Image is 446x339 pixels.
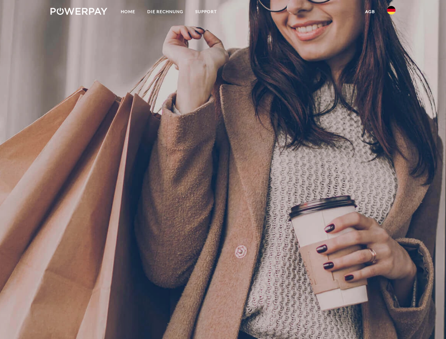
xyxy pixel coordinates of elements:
[387,6,396,14] img: de
[141,5,189,18] a: DIE RECHNUNG
[115,5,141,18] a: Home
[189,5,223,18] a: SUPPORT
[359,5,381,18] a: agb
[50,8,107,15] img: logo-powerpay-white.svg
